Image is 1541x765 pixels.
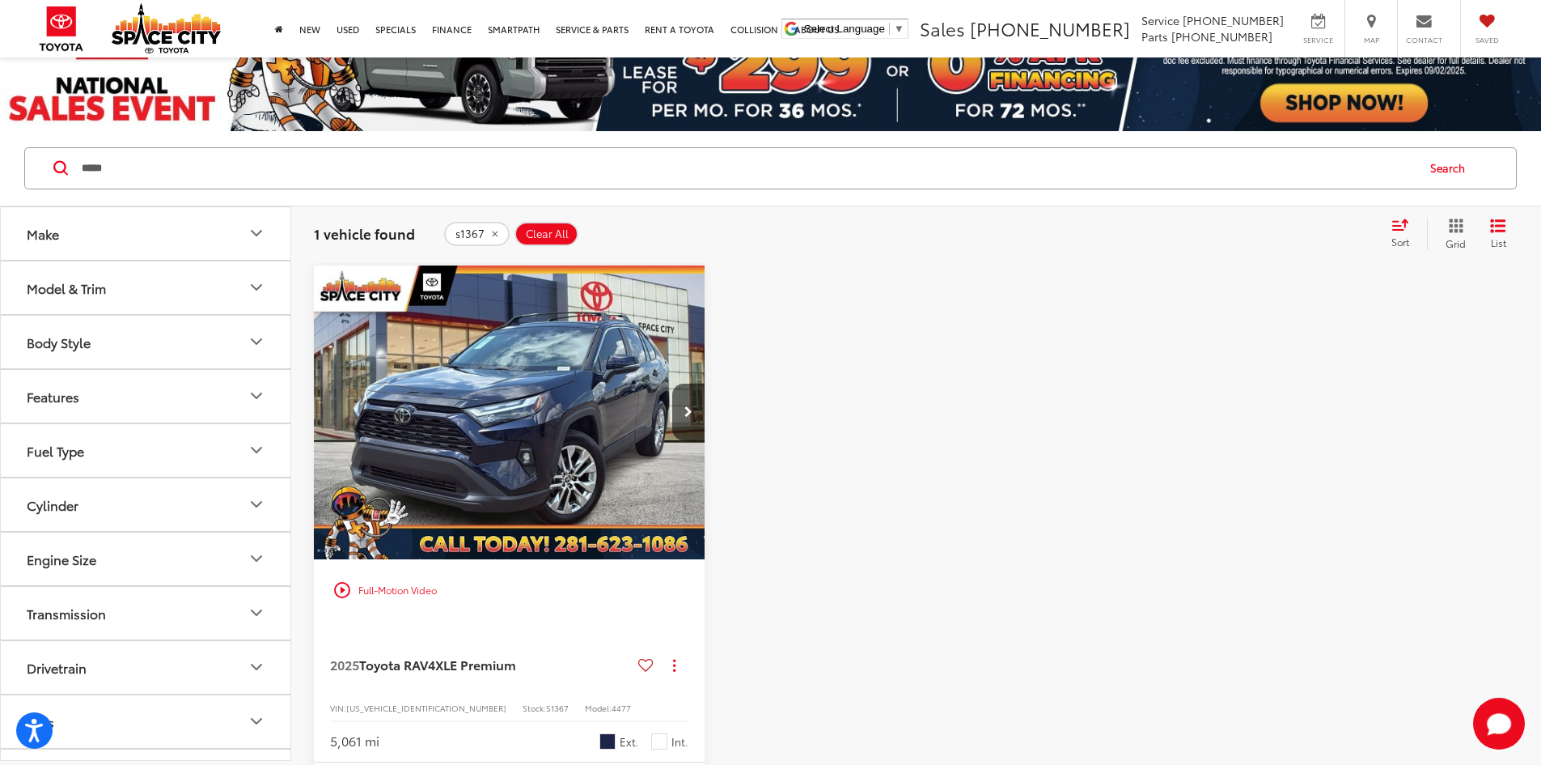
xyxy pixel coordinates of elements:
div: 5,061 mi [330,732,379,750]
span: Map [1353,35,1389,45]
span: [US_VEHICLE_IDENTIFICATION_NUMBER] [346,702,506,714]
button: Actions [660,651,688,679]
button: MakeMake [1,207,292,260]
div: Drivetrain [247,657,266,677]
div: Tags [247,712,266,731]
div: Model & Trim [247,278,266,297]
span: Blueprint [599,733,616,750]
span: s1367 [455,227,485,240]
button: Grid View [1427,218,1478,250]
button: TagsTags [1,695,292,748]
div: 2025 Toyota RAV4 XLE Premium 0 [313,266,706,559]
span: Clear All [526,227,569,240]
span: XLE Premium [435,655,516,674]
div: Fuel Type [27,443,84,458]
div: Body Style [27,334,91,350]
a: 2025Toyota RAV4XLE Premium [330,656,632,674]
button: DrivetrainDrivetrain [1,641,292,694]
span: ▼ [894,23,904,35]
button: Search [1415,148,1488,189]
button: remove s1367 [444,222,510,246]
input: Search by Make, Model, or Keyword [80,149,1415,188]
div: Drivetrain [27,660,87,675]
span: ​ [889,23,890,35]
span: Grid [1446,236,1466,250]
img: Space City Toyota [112,3,221,53]
button: CylinderCylinder [1,478,292,531]
button: Body StyleBody Style [1,316,292,368]
span: dropdown dots [673,659,675,672]
span: Service [1300,35,1336,45]
button: Select sort value [1383,218,1427,250]
span: VIN: [330,702,346,714]
div: Features [27,389,79,404]
a: Select Language​ [804,23,904,35]
button: FeaturesFeatures [1,370,292,423]
div: Transmission [247,603,266,623]
span: Sales [920,15,965,41]
span: Service [1141,12,1179,28]
div: Engine Size [247,549,266,568]
button: Engine SizeEngine Size [1,533,292,585]
span: Contact [1406,35,1442,45]
span: Int. [671,734,688,750]
span: Parts [1141,28,1168,45]
a: 2025 Toyota RAV4 XLE PREM FWD SUV2025 Toyota RAV4 XLE PREM FWD SUV2025 Toyota RAV4 XLE PREM FWD S... [313,266,706,559]
div: Features [247,386,266,406]
span: 4477 [612,702,631,714]
div: Make [27,226,59,241]
div: Body Style [247,332,266,351]
svg: Start Chat [1473,698,1525,750]
span: Saved [1469,35,1505,45]
div: Transmission [27,606,106,621]
button: Next image [672,384,705,440]
span: Ext. [620,734,639,750]
span: 2025 [330,655,359,674]
span: Toyota RAV4 [359,655,435,674]
span: [PHONE_NUMBER] [1171,28,1272,45]
div: Cylinder [27,497,78,512]
button: Toggle Chat Window [1473,698,1525,750]
div: Model & Trim [27,280,106,295]
span: 1 vehicle found [314,223,415,243]
div: Fuel Type [247,440,266,460]
button: Model & TrimModel & Trim [1,261,292,314]
div: Make [247,223,266,243]
span: Select Language [804,23,885,35]
span: List [1490,236,1506,249]
span: [PHONE_NUMBER] [1183,12,1284,28]
button: List View [1478,218,1518,250]
span: Model: [585,702,612,714]
span: White Ash [651,733,667,750]
div: Engine Size [27,551,96,567]
span: Stock: [523,702,546,714]
span: S1367 [546,702,569,714]
span: [PHONE_NUMBER] [970,15,1130,41]
span: Sort [1391,235,1409,249]
img: 2025 Toyota RAV4 XLE PREM FWD SUV [313,266,706,561]
button: Clear All [514,222,578,246]
button: Fuel TypeFuel Type [1,424,292,477]
div: Cylinder [247,495,266,514]
button: TransmissionTransmission [1,587,292,640]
